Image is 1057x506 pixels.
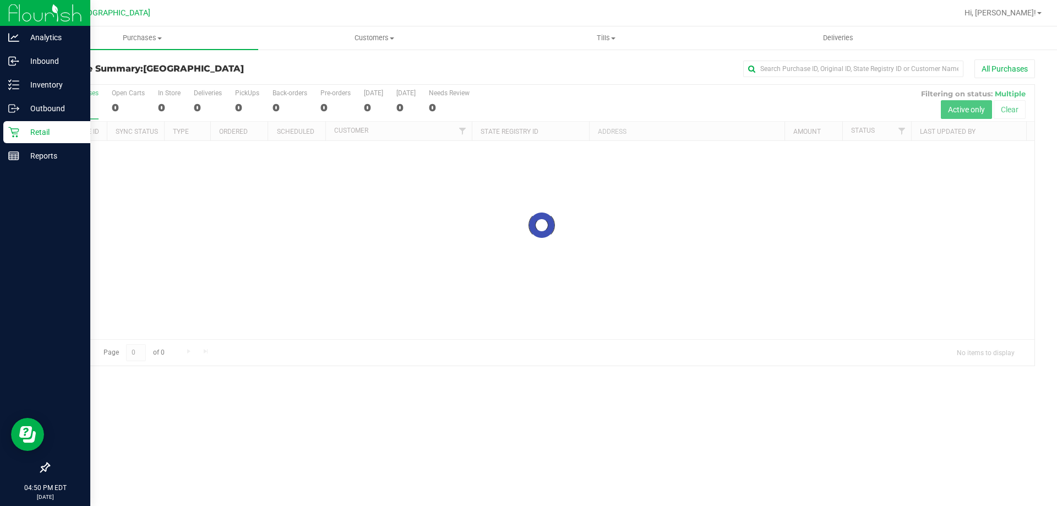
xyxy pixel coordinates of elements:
p: 04:50 PM EDT [5,483,85,493]
span: Tills [491,33,721,43]
inline-svg: Analytics [8,32,19,43]
span: Purchases [26,33,258,43]
inline-svg: Outbound [8,103,19,114]
span: [GEOGRAPHIC_DATA] [143,63,244,74]
a: Deliveries [722,26,954,50]
a: Customers [258,26,490,50]
inline-svg: Reports [8,150,19,161]
p: Inbound [19,55,85,68]
p: Outbound [19,102,85,115]
span: Customers [259,33,489,43]
span: [GEOGRAPHIC_DATA] [75,8,150,18]
inline-svg: Inventory [8,79,19,90]
a: Tills [490,26,722,50]
input: Search Purchase ID, Original ID, State Registry ID or Customer Name... [743,61,963,77]
span: Hi, [PERSON_NAME]! [965,8,1036,17]
inline-svg: Inbound [8,56,19,67]
iframe: Resource center [11,418,44,451]
h3: Purchase Summary: [48,64,377,74]
inline-svg: Retail [8,127,19,138]
button: All Purchases [974,59,1035,78]
p: Retail [19,126,85,139]
p: Reports [19,149,85,162]
span: Deliveries [808,33,868,43]
p: Analytics [19,31,85,44]
p: [DATE] [5,493,85,501]
p: Inventory [19,78,85,91]
a: Purchases [26,26,258,50]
